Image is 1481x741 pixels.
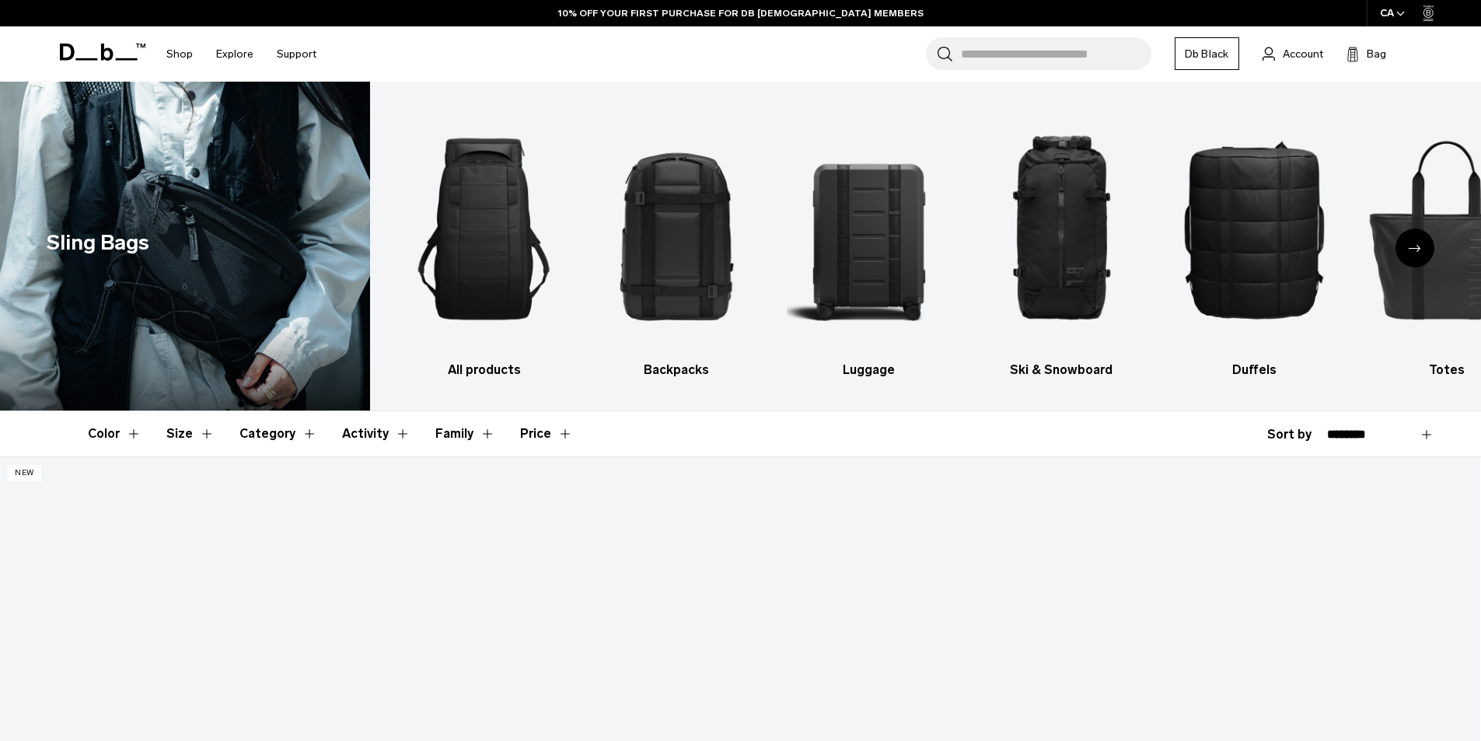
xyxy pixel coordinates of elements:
li: 3 / 10 [787,105,952,379]
li: 5 / 10 [1172,105,1337,379]
img: Db [594,105,760,353]
button: Toggle Filter [88,411,141,456]
img: Db [979,105,1144,353]
img: Db [1172,105,1337,353]
button: Toggle Filter [239,411,317,456]
p: New [8,465,41,481]
li: 1 / 10 [401,105,567,379]
a: Db Black [1175,37,1239,70]
button: Toggle Filter [166,411,215,456]
span: Bag [1367,46,1386,62]
a: Account [1263,44,1323,63]
span: Account [1283,46,1323,62]
h3: Luggage [787,361,952,379]
button: Bag [1347,44,1386,63]
button: Toggle Filter [435,411,495,456]
a: Db Ski & Snowboard [979,105,1144,379]
a: Db All products [401,105,567,379]
nav: Main Navigation [155,26,328,82]
a: Support [277,26,316,82]
a: Db Backpacks [594,105,760,379]
button: Toggle Filter [342,411,410,456]
div: Next slide [1395,229,1434,267]
a: Db Duffels [1172,105,1337,379]
a: Db Luggage [787,105,952,379]
a: 10% OFF YOUR FIRST PURCHASE FOR DB [DEMOGRAPHIC_DATA] MEMBERS [558,6,924,20]
a: Shop [166,26,193,82]
li: 2 / 10 [594,105,760,379]
button: Toggle Price [520,411,573,456]
li: 4 / 10 [979,105,1144,379]
a: Explore [216,26,253,82]
h3: Duffels [1172,361,1337,379]
h3: All products [401,361,567,379]
img: Db [787,105,952,353]
h3: Ski & Snowboard [979,361,1144,379]
h3: Backpacks [594,361,760,379]
img: Db [401,105,567,353]
h1: Sling Bags [47,227,149,259]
